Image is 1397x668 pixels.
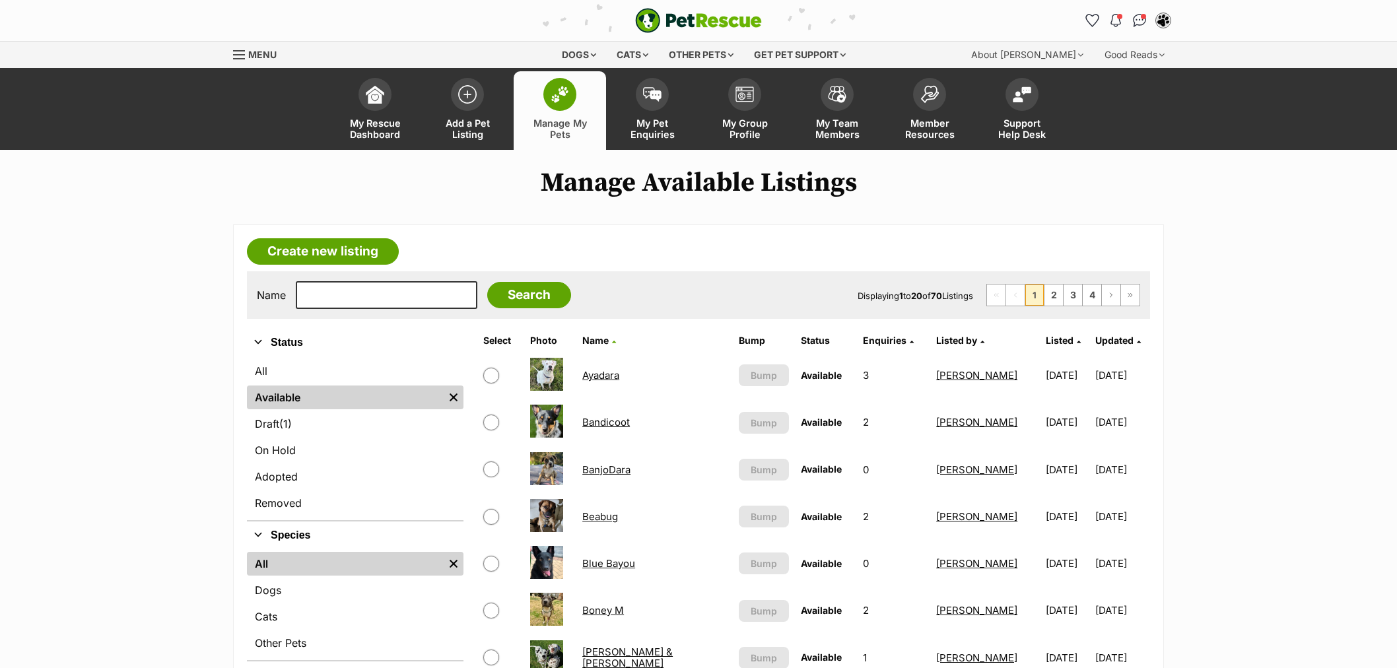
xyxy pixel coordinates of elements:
button: Bump [739,506,789,527]
span: Bump [751,368,777,382]
span: Listed [1046,335,1073,346]
a: Boney M [582,604,624,617]
a: PetRescue [635,8,762,33]
a: Create new listing [247,238,399,265]
a: Listed [1046,335,1081,346]
a: All [247,552,444,576]
a: [PERSON_NAME] [936,510,1017,523]
span: Name [582,335,609,346]
th: Photo [525,330,576,351]
img: pet-enquiries-icon-7e3ad2cf08bfb03b45e93fb7055b45f3efa6380592205ae92323e6603595dc1f.svg [643,87,662,102]
img: group-profile-icon-3fa3cf56718a62981997c0bc7e787c4b2cf8bcc04b72c1350f741eb67cf2f40e.svg [735,86,754,102]
a: [PERSON_NAME] [936,604,1017,617]
span: Bump [751,556,777,570]
span: Bump [751,510,777,523]
img: dashboard-icon-eb2f2d2d3e046f16d808141f083e7271f6b2e854fb5c12c21221c1fb7104beca.svg [366,85,384,104]
a: [PERSON_NAME] [936,557,1017,570]
div: Status [247,356,463,520]
td: [DATE] [1040,587,1094,633]
input: Search [487,282,571,308]
a: Beabug [582,510,618,523]
a: Ayadara [582,369,619,382]
a: [PERSON_NAME] [936,651,1017,664]
td: 2 [858,399,930,445]
span: Page 1 [1025,284,1044,306]
a: Conversations [1129,10,1150,31]
a: Updated [1095,335,1141,346]
td: [DATE] [1095,541,1149,586]
nav: Pagination [986,284,1140,306]
button: Bump [739,600,789,622]
div: Other pets [660,42,743,68]
span: Bump [751,604,777,618]
span: Add a Pet Listing [438,117,497,140]
a: Next page [1102,284,1120,306]
img: notifications-46538b983faf8c2785f20acdc204bb7945ddae34d4c08c2a6579f10ce5e182be.svg [1110,14,1121,27]
img: logo-e224e6f780fb5917bec1dbf3a21bbac754714ae5b6737aabdf751b685950b380.svg [635,8,762,33]
td: [DATE] [1040,352,1094,398]
a: My Rescue Dashboard [329,71,421,150]
a: My Group Profile [698,71,791,150]
span: Bump [751,416,777,430]
img: help-desk-icon-fdf02630f3aa405de69fd3d07c3f3aa587a6932b1a1747fa1d2bba05be0121f9.svg [1013,86,1031,102]
a: [PERSON_NAME] [936,416,1017,428]
span: (1) [279,416,292,432]
span: Updated [1095,335,1134,346]
a: Page 4 [1083,284,1101,306]
strong: 1 [899,290,903,301]
span: My Rescue Dashboard [345,117,405,140]
span: Available [801,558,842,569]
td: 2 [858,494,930,539]
span: My Team Members [807,117,867,140]
ul: Account quick links [1081,10,1174,31]
button: Notifications [1105,10,1126,31]
a: All [247,359,463,383]
td: [DATE] [1095,399,1149,445]
strong: 70 [931,290,942,301]
div: About [PERSON_NAME] [962,42,1093,68]
td: 0 [858,541,930,586]
a: Draft [247,412,463,436]
span: Support Help Desk [992,117,1052,140]
button: Bump [739,412,789,434]
td: 2 [858,587,930,633]
a: Blue Bayou [582,557,635,570]
button: Bump [739,459,789,481]
span: Previous page [1006,284,1025,306]
span: Available [801,463,842,475]
a: Other Pets [247,631,463,655]
th: Status [796,330,856,351]
span: Available [801,511,842,522]
button: Bump [739,364,789,386]
a: Favourites [1081,10,1103,31]
span: Menu [248,49,277,60]
span: First page [987,284,1005,306]
a: Name [582,335,616,346]
span: Available [801,651,842,663]
img: Lynda Smith profile pic [1157,14,1170,27]
th: Bump [733,330,794,351]
a: Dogs [247,578,463,602]
a: My Pet Enquiries [606,71,698,150]
span: Listed by [936,335,977,346]
a: Cats [247,605,463,628]
td: [DATE] [1040,541,1094,586]
span: Bump [751,463,777,477]
img: manage-my-pets-icon-02211641906a0b7f246fdf0571729dbe1e7629f14944591b6c1af311fb30b64b.svg [551,86,569,103]
a: Adopted [247,465,463,488]
span: translation missing: en.admin.listings.index.attributes.enquiries [863,335,906,346]
button: My account [1153,10,1174,31]
a: Last page [1121,284,1140,306]
div: Cats [607,42,658,68]
button: Species [247,527,463,544]
img: member-resources-icon-8e73f808a243e03378d46382f2149f9095a855e16c252ad45f914b54edf8863c.svg [920,85,939,103]
a: Add a Pet Listing [421,71,514,150]
td: 0 [858,447,930,492]
a: Available [247,385,444,409]
span: Manage My Pets [530,117,590,140]
button: Status [247,334,463,351]
td: [DATE] [1040,494,1094,539]
a: BanjoDara [582,463,630,476]
td: [DATE] [1040,447,1094,492]
span: My Pet Enquiries [623,117,682,140]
